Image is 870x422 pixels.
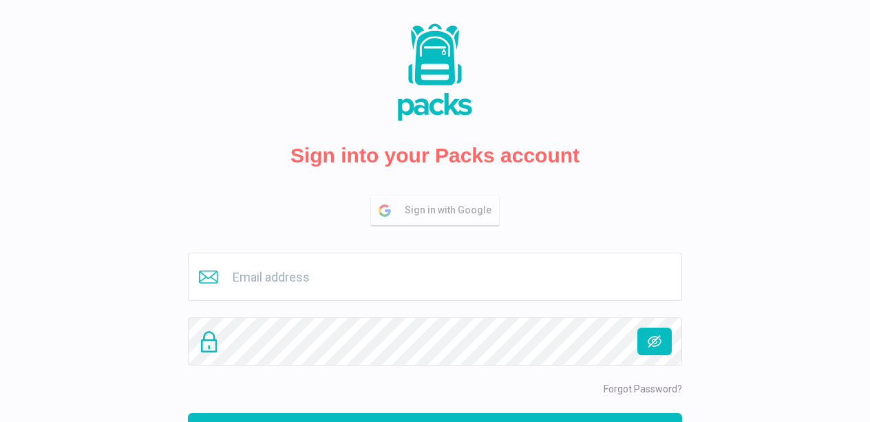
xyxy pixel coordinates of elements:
span: Sign in with Google [405,196,498,224]
img: Packs Logo [366,21,504,124]
h2: Sign into your Packs account [290,143,580,168]
input: Email address [188,253,682,301]
a: Forgot Password? [604,383,682,394]
button: Sign in with Google [371,196,499,225]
